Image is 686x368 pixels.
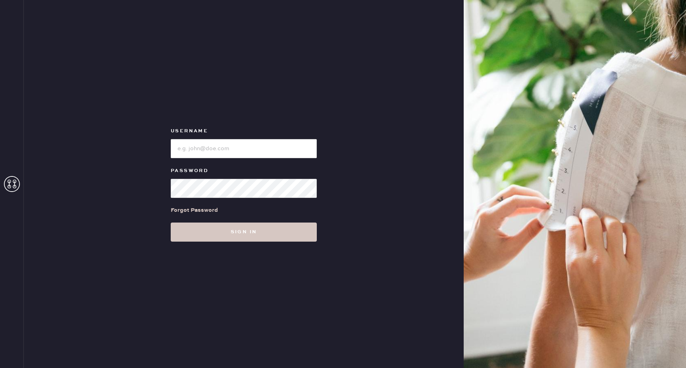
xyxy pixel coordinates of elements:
[171,198,218,223] a: Forgot Password
[171,223,317,242] button: Sign in
[171,139,317,158] input: e.g. john@doe.com
[171,206,218,215] div: Forgot Password
[171,126,317,136] label: Username
[171,166,317,176] label: Password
